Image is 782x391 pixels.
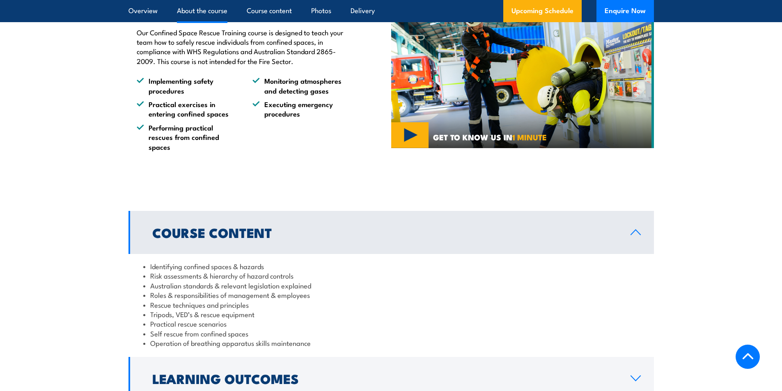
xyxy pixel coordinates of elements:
[152,226,617,238] h2: Course Content
[152,373,617,384] h2: Learning Outcomes
[512,131,547,143] strong: 1 MINUTE
[143,261,639,271] li: Identifying confined spaces & hazards
[143,338,639,348] li: Operation of breathing apparatus skills maintenance
[252,99,353,119] li: Executing emergency procedures
[128,211,654,254] a: Course Content
[143,309,639,319] li: Tripods, VED’s & rescue equipment
[143,281,639,290] li: Australian standards & relevant legislation explained
[143,319,639,328] li: Practical rescue scenarios
[137,27,353,66] p: Our Confined Space Rescue Training course is designed to teach your team how to safely rescue ind...
[143,300,639,309] li: Rescue techniques and principles
[252,76,353,95] li: Monitoring atmospheres and detecting gases
[143,290,639,300] li: Roles & responsibilities of management & employees
[137,123,238,151] li: Performing practical rescues from confined spaces
[391,6,654,148] img: Confined Space Entry Training
[433,133,547,141] span: GET TO KNOW US IN
[143,329,639,338] li: Self rescue from confined spaces
[137,76,238,95] li: Implementing safety procedures
[143,271,639,280] li: Risk assessments & hierarchy of hazard controls
[137,99,238,119] li: Practical exercises in entering confined spaces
